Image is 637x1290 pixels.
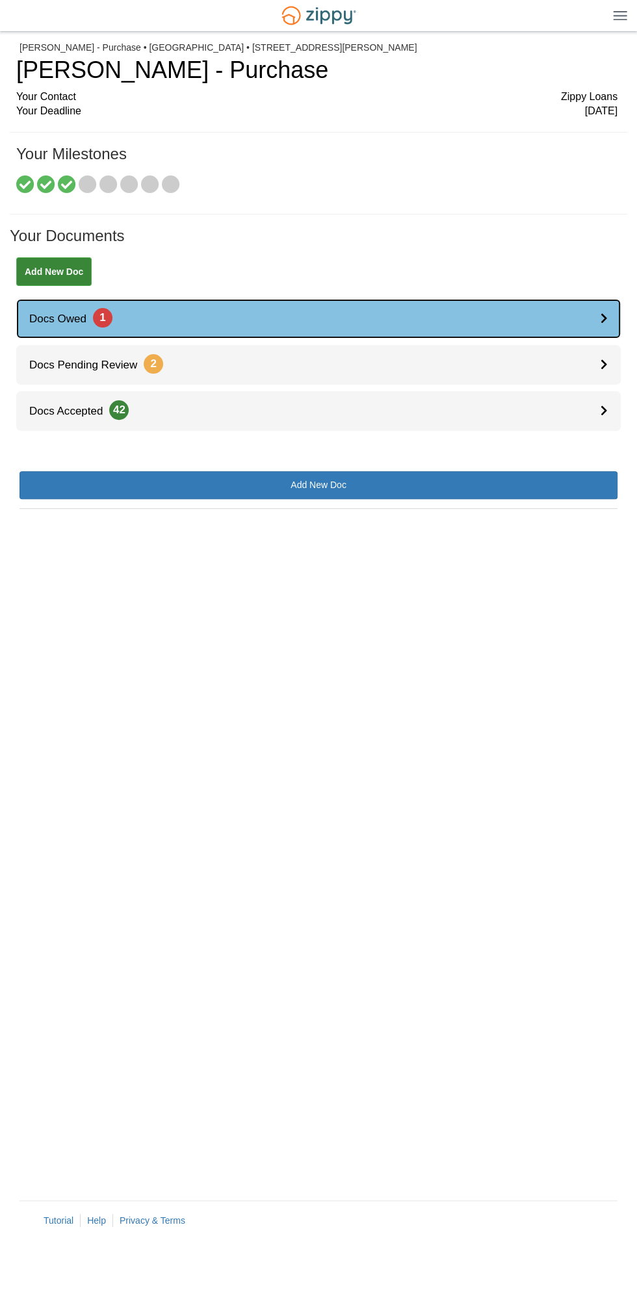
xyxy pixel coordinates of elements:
span: 1 [93,308,112,328]
a: Privacy & Terms [120,1215,185,1226]
h1: [PERSON_NAME] - Purchase [16,57,617,83]
a: Add New Doc [16,257,92,286]
span: [DATE] [585,104,617,119]
h1: Your Milestones [16,146,617,175]
div: Your Deadline [16,104,617,119]
span: 2 [144,354,163,374]
a: Help [87,1215,106,1226]
h1: Your Documents [10,227,627,257]
div: Your Contact [16,90,617,105]
a: Docs Pending Review2 [16,345,621,385]
div: [PERSON_NAME] - Purchase • [GEOGRAPHIC_DATA] • [STREET_ADDRESS][PERSON_NAME] [19,42,617,53]
a: Docs Owed1 [16,299,621,339]
img: Mobile Dropdown Menu [613,10,627,20]
span: Docs Accepted [16,405,129,417]
span: Docs Owed [16,313,112,325]
span: Docs Pending Review [16,359,163,371]
a: Add New Doc [19,471,617,499]
span: 42 [109,400,129,420]
a: Tutorial [44,1215,73,1226]
span: Zippy Loans [561,90,617,105]
a: Docs Accepted42 [16,391,621,431]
